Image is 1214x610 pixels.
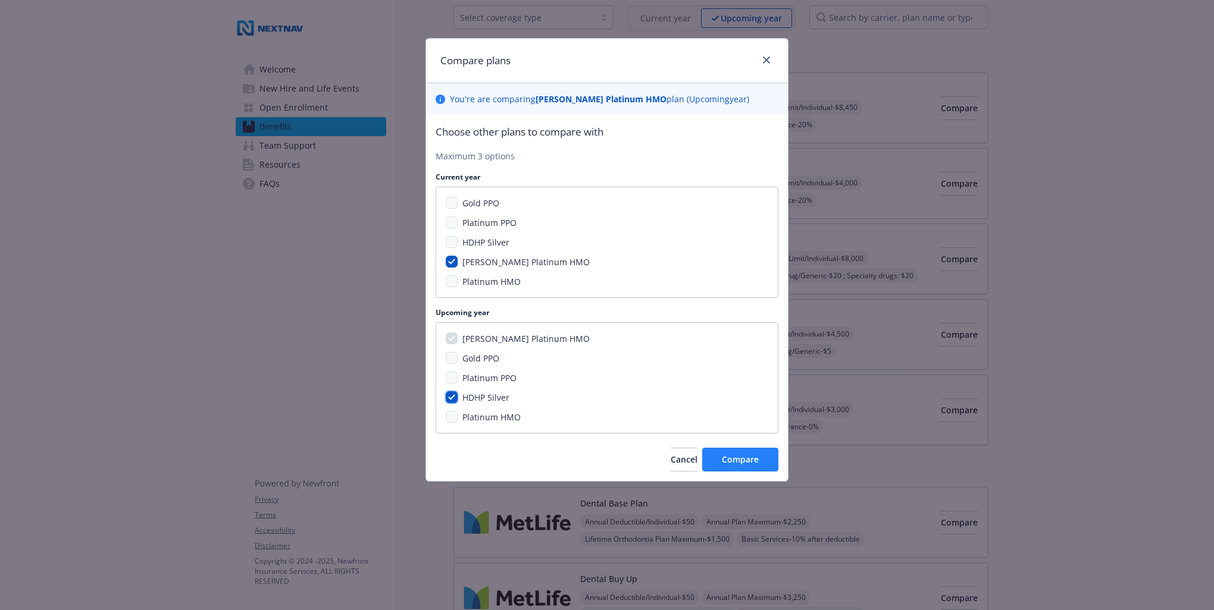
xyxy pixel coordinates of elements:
span: Cancel [671,454,697,465]
span: Platinum HMO [462,411,521,423]
span: Platinum PPO [462,217,517,228]
span: HDHP Silver [462,237,509,248]
a: close [759,53,774,67]
span: Platinum PPO [462,372,517,383]
p: Maximum 3 options [436,150,778,162]
span: Gold PPO [462,197,499,209]
span: Compare [722,454,759,465]
span: Gold PPO [462,353,499,364]
p: Upcoming year [436,307,778,317]
span: [PERSON_NAME] Platinum HMO [462,333,590,344]
p: You ' re are comparing plan ( Upcoming year) [450,93,749,105]
button: Compare [702,448,778,471]
span: [PERSON_NAME] Platinum HMO [462,256,590,268]
p: Choose other plans to compare with [436,124,778,140]
button: Cancel [671,448,697,471]
span: Platinum HMO [462,276,521,287]
b: [PERSON_NAME] Platinum HMO [536,93,667,105]
h1: Compare plans [440,53,511,68]
p: Current year [436,172,778,182]
span: HDHP Silver [462,392,509,403]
